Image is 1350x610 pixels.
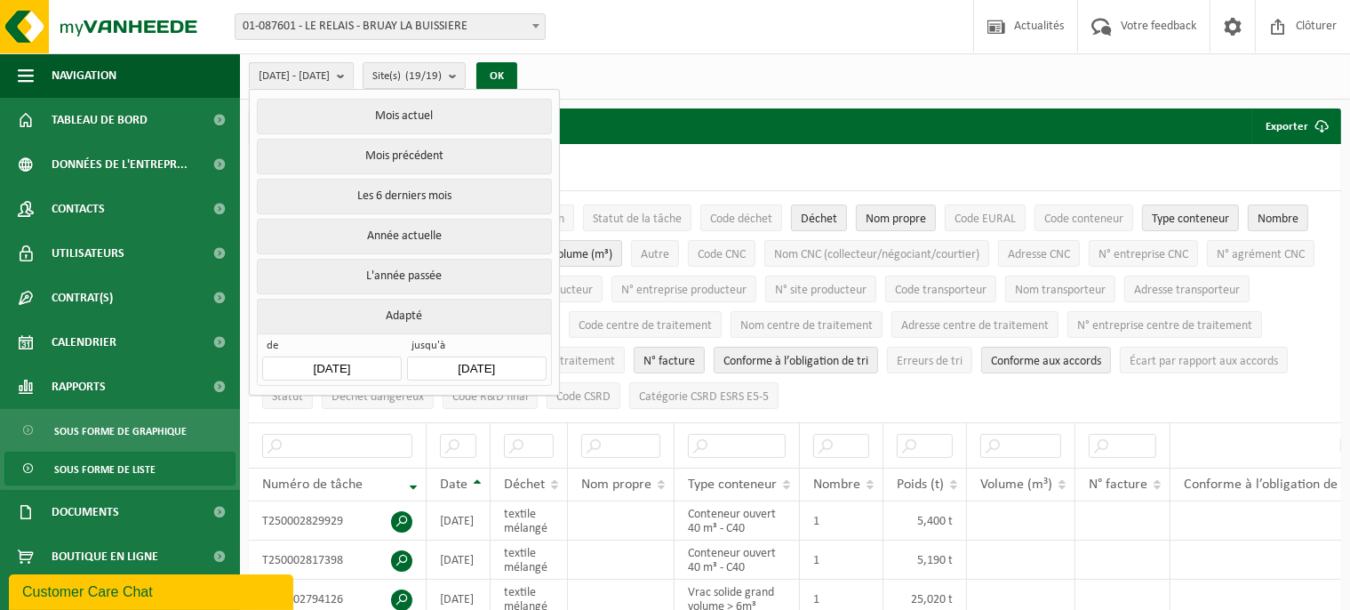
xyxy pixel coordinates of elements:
[611,276,756,302] button: N° entreprise producteurN° entreprise producteur: Activate to sort
[1152,213,1229,226] span: Type conteneur
[675,541,800,580] td: Conteneur ouvert 40 m³ - C40
[1077,319,1252,333] span: N° entreprise centre de traitement
[541,240,622,267] button: Volume (m³)Volume (m³): Activate to sort
[980,478,1052,492] span: Volume (m³)
[257,299,551,333] button: Adapté
[427,502,491,541] td: [DATE]
[765,276,876,302] button: N° site producteurN° site producteur : Activate to sort
[4,413,236,447] a: Sous forme de graphique
[257,259,551,294] button: L'année passée
[54,414,187,448] span: Sous forme de graphique
[1258,213,1298,226] span: Nombre
[443,382,538,409] button: Code R&D finalCode R&amp;D final: Activate to sort
[52,231,124,276] span: Utilisateurs
[440,478,467,492] span: Date
[710,213,772,226] span: Code déchet
[372,63,442,90] span: Site(s)
[54,453,156,486] span: Sous forme de liste
[1124,276,1250,302] button: Adresse transporteurAdresse transporteur: Activate to sort
[631,240,679,267] button: AutreAutre: Activate to sort
[1251,108,1339,144] button: Exporter
[1248,205,1308,231] button: NombreNombre: Activate to sort
[731,311,883,338] button: Nom centre de traitementNom centre de traitement: Activate to sort
[332,390,424,404] span: Déchet dangereux
[257,99,551,134] button: Mois actuel
[257,179,551,214] button: Les 6 derniers mois
[235,13,546,40] span: 01-087601 - LE RELAIS - BRUAY LA BUISSIERE
[675,502,800,541] td: Conteneur ouvert 40 m³ - C40
[1207,240,1314,267] button: N° agrément CNCN° agrément CNC: Activate to sort
[1089,240,1198,267] button: N° entreprise CNCN° entreprise CNC: Activate to sort
[897,355,963,368] span: Erreurs de tri
[52,187,105,231] span: Contacts
[1217,248,1305,261] span: N° agrément CNC
[262,382,313,409] button: StatutStatut: Activate to sort
[1034,205,1133,231] button: Code conteneurCode conteneur: Activate to sort
[887,347,972,373] button: Erreurs de triErreurs de tri: Activate to sort
[236,14,545,39] span: 01-087601 - LE RELAIS - BRUAY LA BUISSIERE
[885,276,996,302] button: Code transporteurCode transporteur: Activate to sort
[547,382,620,409] button: Code CSRDCode CSRD: Activate to sort
[634,347,705,373] button: N° factureN° facture: Activate to sort
[1134,284,1240,297] span: Adresse transporteur
[407,339,546,357] span: jusqu'à
[1005,276,1115,302] button: Nom transporteurNom transporteur: Activate to sort
[643,355,695,368] span: N° facture
[579,319,712,333] span: Code centre de traitement
[581,478,651,492] span: Nom propre
[405,70,442,82] count: (19/19)
[1098,248,1188,261] span: N° entreprise CNC
[856,205,936,231] button: Nom propreNom propre: Activate to sort
[52,490,119,534] span: Documents
[800,541,883,580] td: 1
[981,347,1111,373] button: Conforme aux accords : Activate to sort
[583,205,691,231] button: Statut de la tâcheStatut de la tâche: Activate to sort
[774,248,979,261] span: Nom CNC (collecteur/négociant/courtier)
[698,248,746,261] span: Code CNC
[883,541,967,580] td: 5,190 t
[52,534,158,579] span: Boutique en ligne
[491,502,568,541] td: textile mélangé
[52,53,116,98] span: Navigation
[639,390,769,404] span: Catégorie CSRD ESRS E5-5
[551,248,612,261] span: Volume (m³)
[775,284,867,297] span: N° site producteur
[740,319,873,333] span: Nom centre de traitement
[52,320,116,365] span: Calendrier
[52,98,148,142] span: Tableau de bord
[945,205,1026,231] button: Code EURALCode EURAL: Activate to sort
[621,284,747,297] span: N° entreprise producteur
[4,452,236,486] a: Sous forme de liste
[1067,311,1262,338] button: N° entreprise centre de traitementN° entreprise centre de traitement: Activate to sort
[52,276,113,320] span: Contrat(s)
[262,478,363,492] span: Numéro de tâche
[791,205,847,231] button: DéchetDéchet: Activate to sort
[764,240,989,267] button: Nom CNC (collecteur/négociant/courtier)Nom CNC (collecteur/négociant/courtier): Activate to sort
[998,240,1080,267] button: Adresse CNCAdresse CNC: Activate to sort
[272,390,303,404] span: Statut
[897,478,944,492] span: Poids (t)
[427,541,491,580] td: [DATE]
[813,478,860,492] span: Nombre
[866,213,926,226] span: Nom propre
[1120,347,1288,373] button: Écart par rapport aux accordsÉcart par rapport aux accords: Activate to sort
[800,502,883,541] td: 1
[52,142,188,187] span: Données de l'entrepr...
[801,213,837,226] span: Déchet
[569,311,722,338] button: Code centre de traitementCode centre de traitement: Activate to sort
[363,62,466,89] button: Site(s)(19/19)
[883,502,967,541] td: 5,400 t
[52,365,106,409] span: Rapports
[452,390,528,404] span: Code R&D final
[504,478,545,492] span: Déchet
[556,390,611,404] span: Code CSRD
[895,284,987,297] span: Code transporteur
[891,311,1058,338] button: Adresse centre de traitementAdresse centre de traitement: Activate to sort
[257,139,551,174] button: Mois précédent
[262,339,401,357] span: de
[688,240,755,267] button: Code CNCCode CNC: Activate to sort
[9,571,297,610] iframe: chat widget
[257,219,551,254] button: Année actuelle
[476,62,517,91] button: OK
[1044,213,1123,226] span: Code conteneur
